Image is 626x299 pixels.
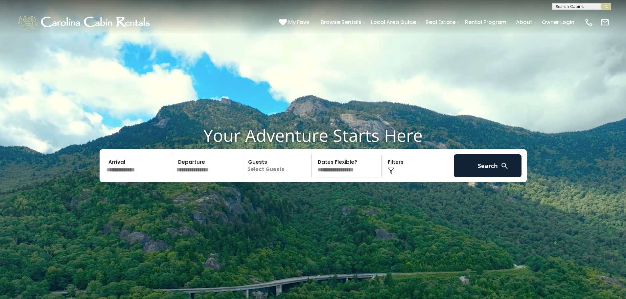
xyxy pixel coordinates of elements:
img: filter--v1.png [388,167,394,174]
button: Search [454,154,522,177]
a: Rental Program [462,16,510,28]
p: Select Guests [244,154,312,177]
img: phone-regular-white.png [584,18,593,27]
a: Browse Rentals [317,16,365,28]
h1: Your Adventure Starts Here [5,125,621,145]
img: search-regular-white.png [500,162,509,170]
a: Real Estate [422,16,459,28]
a: Local Area Guide [368,16,419,28]
img: White-1-1-2.png [16,12,153,32]
img: mail-regular-white.png [600,18,610,27]
span: My Favs [288,18,309,26]
a: Owner Login [539,16,578,28]
a: About [513,16,536,28]
a: My Favs [279,18,311,27]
